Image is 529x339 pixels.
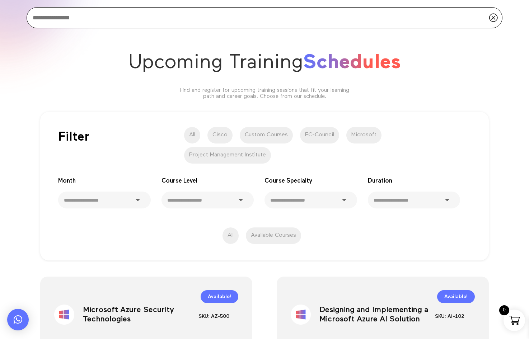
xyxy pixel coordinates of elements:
label: All [223,227,239,244]
p: Course Level [161,176,254,186]
span: Ai-102 [448,314,464,319]
span: Schedules [303,53,401,73]
p: Filter [58,132,161,142]
label: EC-Council [300,127,339,143]
label: All [184,127,200,143]
p: Find and register for upcoming training sessions that fit your learning path and career goals. Ch... [175,88,354,99]
p: Month [58,176,151,186]
h1: Microsoft Azure Security Technologies [83,297,198,335]
p: Duration [368,176,460,186]
span: Upcoming Training [128,53,303,73]
label: schedule [246,227,301,244]
label: Microsoft [346,127,381,143]
label: Project Management Institute [184,147,271,164]
span: SKU: [198,314,210,319]
label: Cisco [207,127,233,143]
span: 0 [499,305,509,315]
label: Custom Courses [240,127,293,143]
span: AZ-500 [211,314,229,319]
h1: Designing and Implementing a Microsoft Azure AI Solution [319,297,435,335]
span: Q [488,13,498,22]
p: Course Specialty [264,176,357,186]
span: SKU: [435,314,446,319]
